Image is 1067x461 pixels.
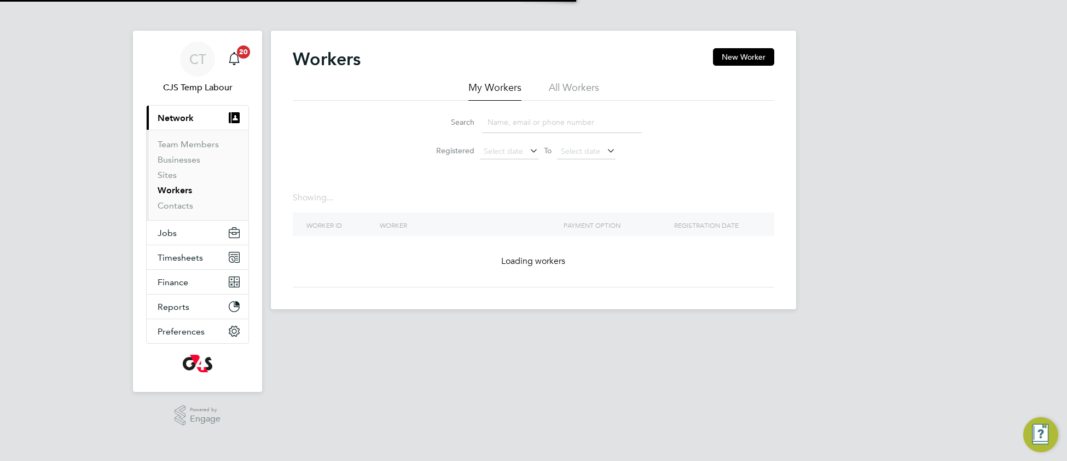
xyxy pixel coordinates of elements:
a: Powered byEngage [175,405,221,426]
button: Engage Resource Center [1023,417,1058,452]
button: Network [147,106,248,130]
a: Businesses [158,154,200,165]
li: All Workers [549,81,599,101]
a: Sites [158,170,177,180]
button: Finance [147,270,248,294]
div: Network [147,130,248,220]
a: Contacts [158,200,193,211]
span: Select date [561,146,600,156]
span: CJS Temp Labour [146,81,249,94]
span: Network [158,113,194,123]
span: Preferences [158,326,205,337]
button: Preferences [147,319,248,343]
label: Registered [425,146,474,155]
nav: Main navigation [133,31,262,392]
button: New Worker [713,48,774,66]
button: Reports [147,295,248,319]
span: ... [327,192,333,203]
h2: Workers [293,48,361,70]
span: CT [189,52,206,66]
a: Team Members [158,139,219,149]
li: My Workers [468,81,521,101]
span: Powered by [190,405,221,414]
img: g4s-logo-retina.png [183,355,212,372]
a: Go to home page [146,355,249,372]
span: Timesheets [158,252,203,263]
a: Workers [158,185,192,195]
button: Timesheets [147,245,248,269]
span: 20 [237,45,250,59]
div: Showing [293,192,335,204]
span: Select date [484,146,523,156]
span: Reports [158,302,189,312]
label: Search [425,117,474,127]
button: Jobs [147,221,248,245]
span: Finance [158,277,188,287]
span: Jobs [158,228,177,238]
a: CTCJS Temp Labour [146,42,249,94]
a: 20 [223,42,245,77]
span: To [541,143,555,158]
span: Engage [190,414,221,424]
input: Name, email or phone number [482,112,642,133]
